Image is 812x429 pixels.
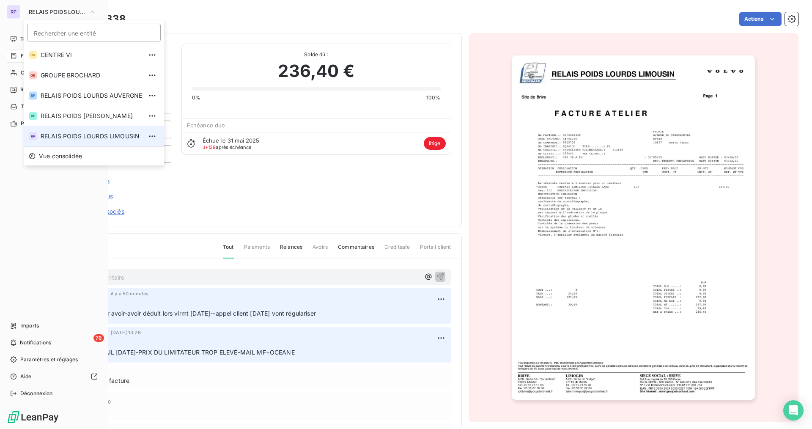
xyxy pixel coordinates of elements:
span: Factures [21,52,42,60]
span: Paramètres et réglages [20,356,78,363]
span: Avoirs [313,243,328,258]
span: [DATE] 13:26 [111,330,141,335]
span: J+129 [203,144,216,150]
div: Open Intercom Messenger [783,400,804,421]
div: CV [29,51,37,59]
span: Échue le 31 mai 2025 [203,137,260,144]
span: Notifications [20,339,51,346]
span: 78 [93,334,104,342]
span: litige [424,137,446,150]
span: CENTRE VI [41,51,142,59]
span: après échéance [203,145,252,150]
span: RELAIS POIDS LOURDS LIMOUSIN [29,8,85,15]
span: Relances [280,243,302,258]
span: Commentaires [338,243,374,258]
span: RELAIS POIDS LOURDS LIMOUSIN [41,132,142,140]
span: Clients [21,69,38,77]
span: facure annulée par avoir-avoir déduit lors virmt [DATE]--appel client [DATE] vont régulariser [56,310,316,317]
span: Imports [20,322,39,330]
span: Tableau de bord [20,35,60,43]
input: placeholder [27,24,161,41]
img: Logo LeanPay [7,410,59,424]
span: Tâches [21,103,38,110]
span: 236,40 € [278,58,354,84]
button: Actions [739,12,782,26]
span: Creditsafe [384,243,410,258]
div: RP [7,5,20,19]
img: invoice_thumbnail [512,55,755,400]
span: il y a 50 minutes [111,291,149,296]
a: Aide [7,370,101,383]
span: Paiements [21,120,47,127]
span: RELAIS POIDS LOURDS AUVERGNE [41,91,142,100]
span: Déconnexion [20,390,53,397]
span: Échéance due [187,122,225,129]
span: Vue consolidée [39,152,82,160]
span: Tout [223,243,234,258]
div: GB [29,71,37,80]
span: RELAIS POIDS [PERSON_NAME] [41,112,142,120]
div: RP [29,112,37,120]
div: RP [29,91,37,100]
span: GROUPE BROCHARD [41,71,142,80]
span: Solde dû : [192,51,441,58]
span: Portail client [420,243,451,258]
span: Paiements [244,243,270,258]
div: RP [29,132,37,140]
span: 100% [426,94,441,102]
span: 0% [192,94,200,102]
span: [Litige] LITIGE-MAIL [DATE]-PRIX DU LIMITATEUR TROP ELEVÉ-MAIL MF+OCEANE [56,349,295,356]
span: Relances [20,86,43,93]
span: Aide [20,373,32,380]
